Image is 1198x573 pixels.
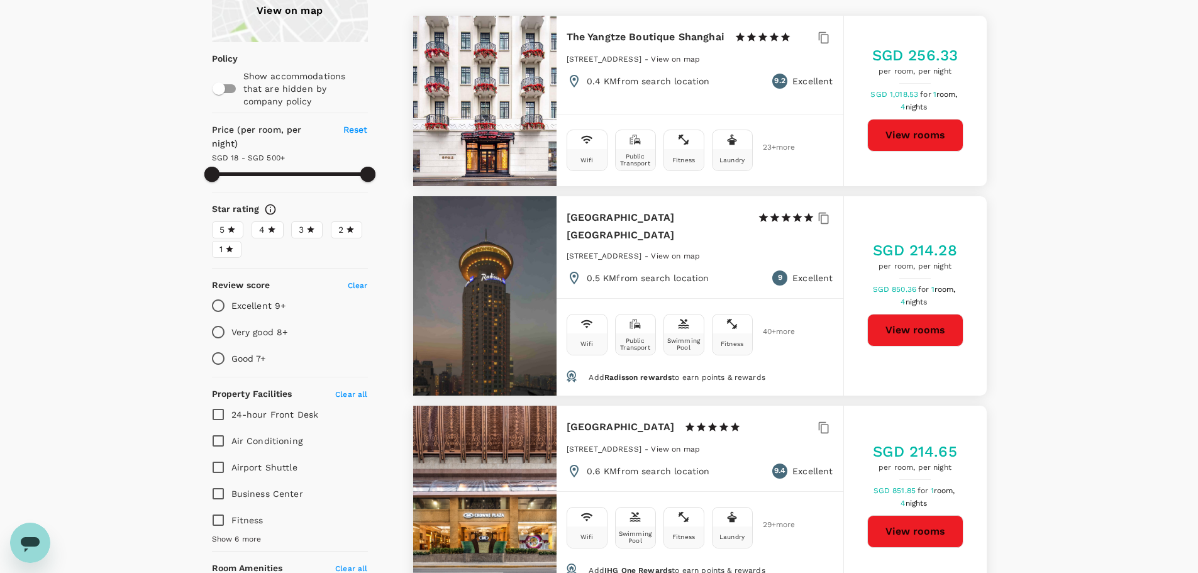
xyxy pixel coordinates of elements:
span: 4 [901,298,929,306]
span: 2 [338,223,343,236]
span: [STREET_ADDRESS] [567,445,641,453]
span: nights [906,103,928,111]
p: Policy [212,52,220,65]
span: nights [906,499,928,508]
span: 1 [219,243,223,256]
span: 23 + more [763,143,782,152]
p: Excellent [792,465,833,477]
span: Reset [343,125,368,135]
span: 3 [299,223,304,236]
span: SGD 851.85 [874,486,918,495]
div: Laundry [719,533,745,540]
p: Excellent 9+ [231,299,286,312]
span: 29 + more [763,521,782,529]
span: Clear [348,281,368,290]
span: View on map [651,252,700,260]
h6: Property Facilities [212,387,292,401]
span: Airport Shuttle [231,462,297,472]
div: Public Transport [618,337,653,351]
span: 24-hour Front Desk [231,409,319,420]
span: SGD 18 - SGD 500+ [212,153,286,162]
span: - [645,55,651,64]
button: View rooms [867,314,963,347]
span: View on map [651,55,700,64]
span: [STREET_ADDRESS] [567,252,641,260]
span: 40 + more [763,328,782,336]
h5: SGD 256.33 [872,45,958,65]
span: Air Conditioning [231,436,302,446]
span: Clear all [335,564,367,573]
iframe: Button to launch messaging window [10,523,50,563]
h6: Review score [212,279,270,292]
h6: [GEOGRAPHIC_DATA] [567,418,675,436]
span: 9.4 [774,465,785,477]
p: 0.6 KM from search location [587,465,710,477]
span: for [918,486,930,495]
span: per room, per night [873,260,957,273]
span: room, [936,90,958,99]
button: View rooms [867,515,963,548]
p: Excellent [792,75,833,87]
span: room, [935,285,956,294]
h5: SGD 214.65 [873,442,957,462]
a: View on map [651,53,700,64]
div: Wifi [580,533,594,540]
span: SGD 850.36 [873,285,919,294]
span: 5 [219,223,225,236]
span: Show 6 more [212,533,262,546]
span: - [645,252,651,260]
span: Business Center [231,489,303,499]
span: 9.2 [774,75,785,87]
div: Fitness [721,340,743,347]
span: Radisson rewards [604,373,672,382]
span: 4 [901,103,929,111]
span: Clear all [335,390,367,399]
p: Show accommodations that are hidden by company policy [243,70,367,108]
p: 0.5 KM from search location [587,272,709,284]
button: View rooms [867,119,963,152]
span: room, [934,486,955,495]
span: 9 [778,272,782,284]
span: - [645,445,651,453]
span: View on map [651,445,700,453]
div: Laundry [719,157,745,164]
h5: SGD 214.28 [873,240,957,260]
span: for [920,90,933,99]
span: Add to earn points & rewards [589,373,765,382]
span: SGD 1,018.53 [870,90,920,99]
div: Swimming Pool [618,530,653,544]
div: Wifi [580,340,594,347]
span: 1 [933,90,960,99]
h6: Price (per room, per night) [212,123,329,151]
div: Wifi [580,157,594,164]
p: 0.4 KM from search location [587,75,710,87]
div: Public Transport [618,153,653,167]
h6: Star rating [212,203,260,216]
div: Swimming Pool [667,337,701,351]
span: [STREET_ADDRESS] [567,55,641,64]
p: Good 7+ [231,352,266,365]
span: 4 [259,223,265,236]
a: View on map [651,250,700,260]
svg: Star ratings are awarded to properties to represent the quality of services, facilities, and amen... [264,203,277,216]
div: Fitness [672,533,695,540]
span: nights [906,298,928,306]
h6: [GEOGRAPHIC_DATA] [GEOGRAPHIC_DATA] [567,209,748,244]
span: Fitness [231,515,263,525]
p: Excellent [792,272,833,284]
span: for [918,285,931,294]
div: Fitness [672,157,695,164]
span: 1 [931,285,958,294]
span: 1 [931,486,957,495]
span: per room, per night [872,65,958,78]
a: View on map [651,443,700,453]
h6: The Yangtze Boutique Shanghai [567,28,724,46]
span: per room, per night [873,462,957,474]
span: 4 [901,499,929,508]
p: Very good 8+ [231,326,288,338]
